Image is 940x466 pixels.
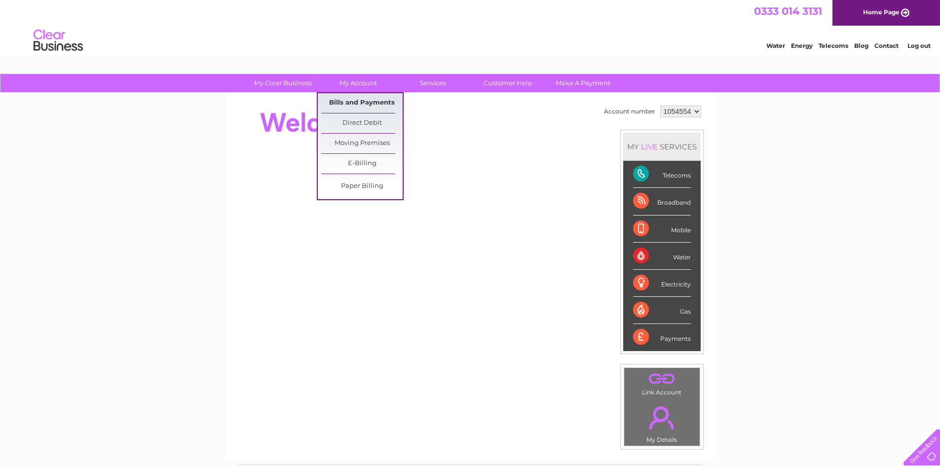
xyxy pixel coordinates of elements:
[321,154,403,174] a: E-Billing
[633,324,691,351] div: Payments
[633,270,691,297] div: Electricity
[623,133,701,161] div: MY SERVICES
[627,370,697,388] a: .
[854,42,868,49] a: Blog
[624,398,700,446] td: My Details
[602,103,658,120] td: Account number
[467,74,549,92] a: Customer Help
[542,74,624,92] a: Make A Payment
[754,5,822,17] a: 0333 014 3131
[907,42,931,49] a: Log out
[874,42,899,49] a: Contact
[321,134,403,153] a: Moving Premises
[624,367,700,398] td: Link Account
[242,74,324,92] a: My Clear Business
[321,113,403,133] a: Direct Debit
[627,400,697,435] a: .
[633,297,691,324] div: Gas
[819,42,848,49] a: Telecoms
[633,188,691,215] div: Broadband
[639,142,660,151] div: LIVE
[766,42,785,49] a: Water
[791,42,813,49] a: Energy
[33,26,83,56] img: logo.png
[237,5,704,48] div: Clear Business is a trading name of Verastar Limited (registered in [GEOGRAPHIC_DATA] No. 3667643...
[633,243,691,270] div: Water
[633,161,691,188] div: Telecoms
[633,215,691,243] div: Mobile
[321,93,403,113] a: Bills and Payments
[321,177,403,196] a: Paper Billing
[317,74,399,92] a: My Account
[392,74,474,92] a: Services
